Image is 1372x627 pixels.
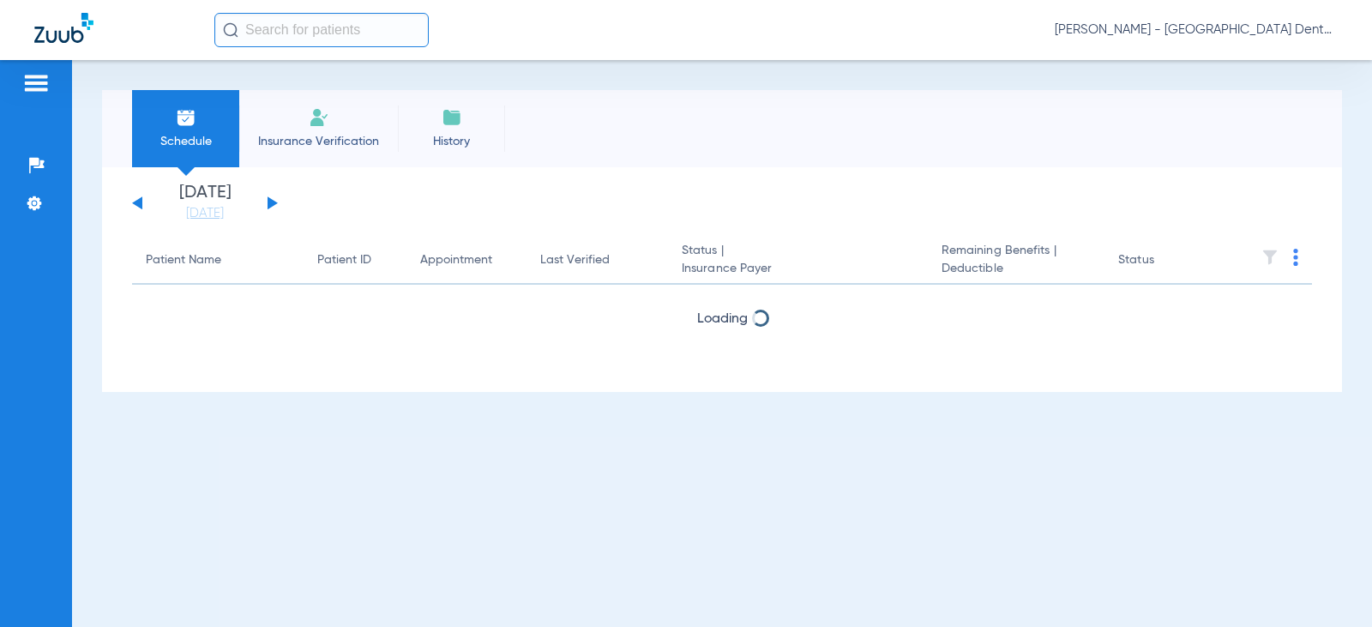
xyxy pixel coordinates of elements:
span: Loading [697,312,748,326]
span: Insurance Verification [252,133,385,150]
li: [DATE] [153,184,256,222]
img: Search Icon [223,22,238,38]
img: Schedule [176,107,196,128]
img: Manual Insurance Verification [309,107,329,128]
th: Remaining Benefits | [928,237,1104,285]
div: Patient ID [317,251,393,269]
div: Last Verified [540,251,610,269]
img: History [442,107,462,128]
span: Deductible [942,260,1091,278]
div: Last Verified [540,251,654,269]
th: Status | [668,237,928,285]
div: Patient ID [317,251,371,269]
a: [DATE] [153,205,256,222]
span: History [411,133,492,150]
div: Appointment [420,251,492,269]
span: Insurance Payer [682,260,914,278]
th: Status [1104,237,1220,285]
span: [PERSON_NAME] - [GEOGRAPHIC_DATA] Dental Care [1055,21,1338,39]
div: Patient Name [146,251,221,269]
img: filter.svg [1261,249,1279,266]
img: Zuub Logo [34,13,93,43]
img: group-dot-blue.svg [1293,249,1298,266]
input: Search for patients [214,13,429,47]
div: Patient Name [146,251,290,269]
span: Schedule [145,133,226,150]
div: Appointment [420,251,513,269]
img: hamburger-icon [22,73,50,93]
